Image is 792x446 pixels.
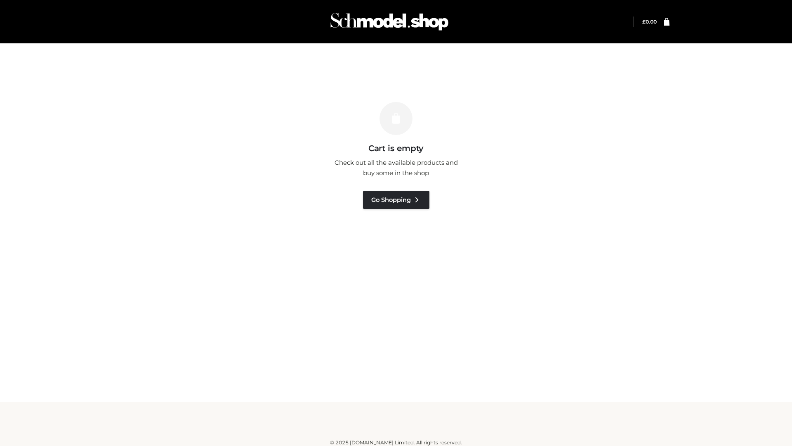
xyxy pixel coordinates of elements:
[363,191,429,209] a: Go Shopping
[642,19,657,25] bdi: 0.00
[642,19,646,25] span: £
[141,143,651,153] h3: Cart is empty
[642,19,657,25] a: £0.00
[328,5,451,38] img: Schmodel Admin 964
[330,157,462,178] p: Check out all the available products and buy some in the shop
